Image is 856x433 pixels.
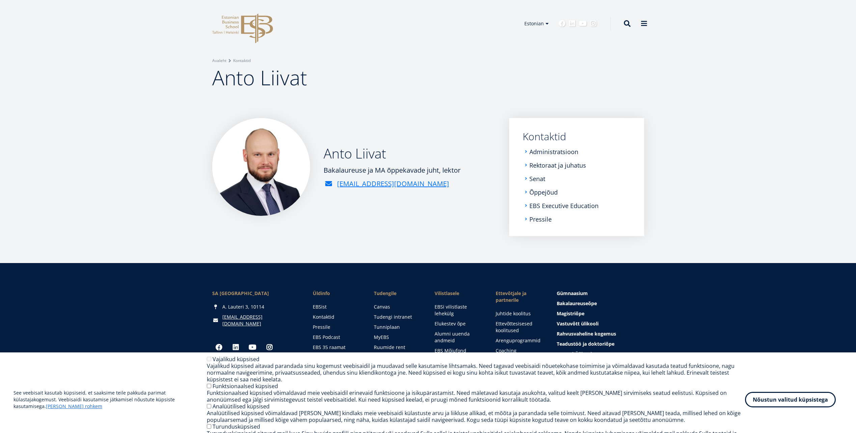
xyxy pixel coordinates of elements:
label: Turundusküpsised [213,423,260,430]
a: Arenguprogrammid [496,337,543,344]
span: Gümnaasium [557,290,588,296]
a: Pressile [313,324,360,330]
a: Elukestev õpe [435,320,482,327]
span: Anto Liivat [212,64,307,91]
span: Üldinfo [313,290,360,297]
a: Rektoraat ja juhatus [529,162,586,169]
a: Pressile [529,216,552,223]
a: EBS 35 raamat [313,344,360,351]
a: Teadustöö ja doktoriõpe [557,341,644,347]
a: Youtube [246,341,259,354]
div: Bakalaureuse ja MA õppekavade juht, lektor [324,165,461,175]
span: Bakalaureuseõpe [557,300,597,307]
a: Tunniplaan [374,324,421,330]
a: EBS Podcast [313,334,360,341]
span: Rahvusvaheline kogemus [557,330,616,337]
span: Magistriõpe [557,310,584,317]
span: Vilistlasele [435,290,482,297]
a: Ettevõttesisesed koolitused [496,320,543,334]
a: Kontaktid [233,57,251,64]
h2: Anto Liivat [324,145,461,162]
a: Kontaktid [313,314,360,320]
a: EBS Executive Education [529,202,599,209]
a: EBSist [313,304,360,310]
a: Õppejõud [529,189,558,196]
button: Nõustun valitud küpsistega [745,392,836,407]
div: Funktsionaalsed küpsised võimaldavad meie veebisaidil erinevaid funktsioone ja isikupärastamist. ... [207,389,745,403]
span: Ettevõtjale ja partnerile [496,290,543,304]
a: Facebook [212,341,226,354]
a: Facebook [559,20,565,27]
a: Alumni uuenda andmeid [435,330,482,344]
label: Analüütilised küpsised [213,403,270,410]
a: Ruumide rent [374,344,421,351]
span: Teadustöö ja doktoriõpe [557,341,614,347]
span: Avatud Ülikool [557,351,592,357]
div: Vajalikud küpsised aitavad parandada sinu kogemust veebisaidil ja muudavad selle kasutamise lihts... [207,363,745,383]
a: Kontaktid [523,132,631,142]
div: A. Lauteri 3, 10114 [212,304,299,310]
a: Vastuvõtt ülikooli [557,320,644,327]
a: MyEBS [374,334,421,341]
label: Vajalikud küpsised [213,355,259,363]
a: Gümnaasium [557,290,644,297]
a: Linkedin [569,20,576,27]
a: Avaleht [212,57,226,64]
a: Instagram [263,341,276,354]
a: Youtube [579,20,587,27]
a: Rahvusvaheline kogemus [557,330,644,337]
a: Coaching [496,347,543,354]
div: SA [GEOGRAPHIC_DATA] [212,290,299,297]
a: [PERSON_NAME] rohkem [46,403,102,410]
a: Bakalaureuseõpe [557,300,644,307]
a: Tudengi intranet [374,314,421,320]
a: Canvas [374,304,421,310]
img: Anto Liivat [212,118,310,216]
a: Tudengile [374,290,421,297]
a: Avatud Ülikool [557,351,644,357]
a: Magistriõpe [557,310,644,317]
a: EBS Mõjufond [435,347,482,354]
a: Administratsioon [529,148,578,155]
a: Instagram [590,20,597,27]
a: EBSi vilistlaste lehekülg [435,304,482,317]
span: Vastuvõtt ülikooli [557,320,599,327]
a: [EMAIL_ADDRESS][DOMAIN_NAME] [222,314,299,327]
div: Analüütilised küpsised võimaldavad [PERSON_NAME] kindlaks meie veebisaidi külastuste arvu ja liik... [207,410,745,423]
a: Senat [529,175,545,182]
a: [EMAIL_ADDRESS][DOMAIN_NAME] [337,179,449,189]
p: See veebisait kasutab küpsiseid, et saaksime teile pakkuda parimat külastajakogemust. Veebisaidi ... [13,389,207,410]
a: Linkedin [229,341,243,354]
label: Funktsionaalsed küpsised [213,382,278,390]
a: Juhtide koolitus [496,310,543,317]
